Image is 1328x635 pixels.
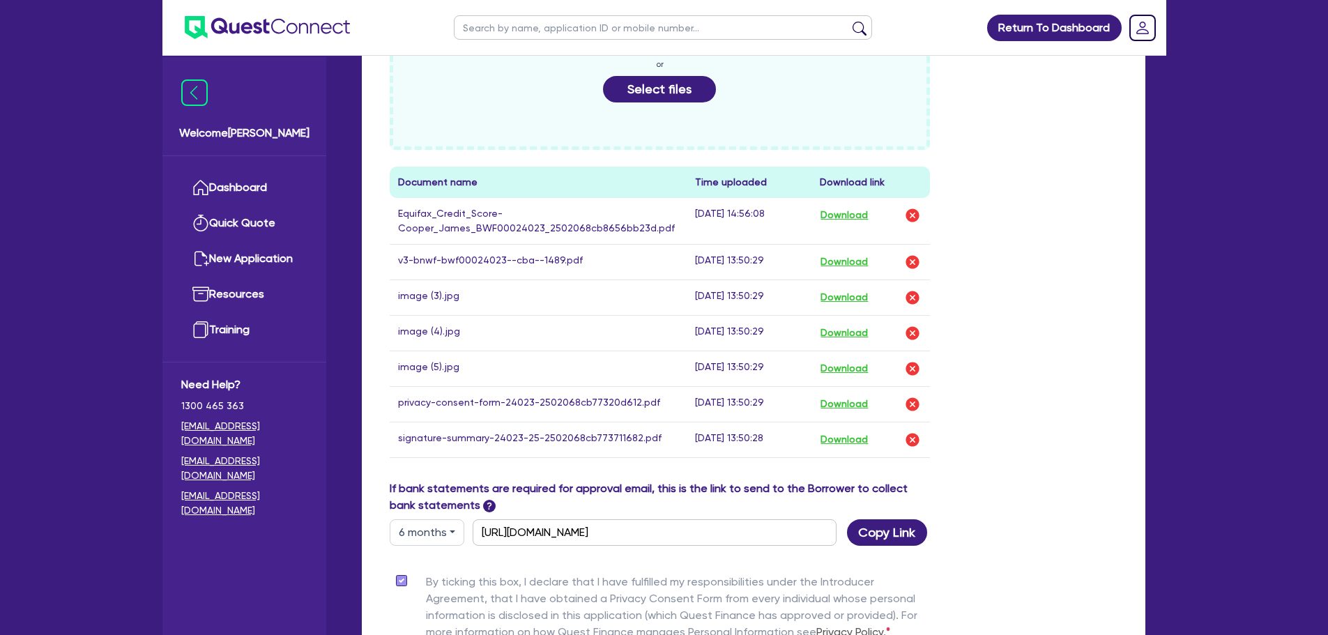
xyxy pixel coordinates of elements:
img: delete-icon [904,431,921,448]
a: New Application [181,241,307,277]
img: training [192,321,209,338]
img: resources [192,286,209,303]
button: Download [820,289,869,307]
a: Quick Quote [181,206,307,241]
td: image (5).jpg [390,351,687,386]
td: [DATE] 13:50:29 [687,351,811,386]
span: 1300 465 363 [181,399,307,413]
a: Return To Dashboard [987,15,1122,41]
button: Dropdown toggle [390,519,464,546]
a: Training [181,312,307,348]
label: If bank statements are required for approval email, this is the link to send to the Borrower to c... [390,480,931,514]
button: Download [820,206,869,224]
img: quick-quote [192,215,209,231]
td: v3-bnwf-bwf00024023--cba--1489.pdf [390,244,687,280]
th: Time uploaded [687,167,811,198]
button: Download [820,360,869,378]
img: new-application [192,250,209,267]
th: Download link [811,167,930,198]
img: delete-icon [904,254,921,270]
input: Search by name, application ID or mobile number... [454,15,872,40]
span: Welcome [PERSON_NAME] [179,125,310,141]
a: Dropdown toggle [1124,10,1161,46]
a: [EMAIL_ADDRESS][DOMAIN_NAME] [181,454,307,483]
a: [EMAIL_ADDRESS][DOMAIN_NAME] [181,419,307,448]
td: [DATE] 14:56:08 [687,198,811,245]
td: [DATE] 13:50:29 [687,244,811,280]
button: Download [820,395,869,413]
a: Resources [181,277,307,312]
img: delete-icon [904,396,921,413]
td: image (3).jpg [390,280,687,315]
img: delete-icon [904,360,921,377]
button: Copy Link [847,519,927,546]
a: Dashboard [181,170,307,206]
td: image (4).jpg [390,315,687,351]
button: Select files [603,76,716,102]
a: [EMAIL_ADDRESS][DOMAIN_NAME] [181,489,307,518]
td: [DATE] 13:50:29 [687,386,811,422]
span: or [656,58,664,70]
img: delete-icon [904,289,921,306]
td: signature-summary-24023-25-2502068cb773711682.pdf [390,422,687,457]
td: [DATE] 13:50:29 [687,280,811,315]
button: Download [820,324,869,342]
td: [DATE] 13:50:28 [687,422,811,457]
td: privacy-consent-form-24023-2502068cb77320d612.pdf [390,386,687,422]
button: Download [820,253,869,271]
span: ? [483,500,496,512]
img: icon-menu-close [181,79,208,106]
td: Equifax_Credit_Score-Cooper_James_BWF00024023_2502068cb8656bb23d.pdf [390,198,687,245]
button: Download [820,431,869,449]
img: quest-connect-logo-blue [185,16,350,39]
td: [DATE] 13:50:29 [687,315,811,351]
img: delete-icon [904,325,921,342]
img: delete-icon [904,207,921,224]
span: Need Help? [181,376,307,393]
th: Document name [390,167,687,198]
